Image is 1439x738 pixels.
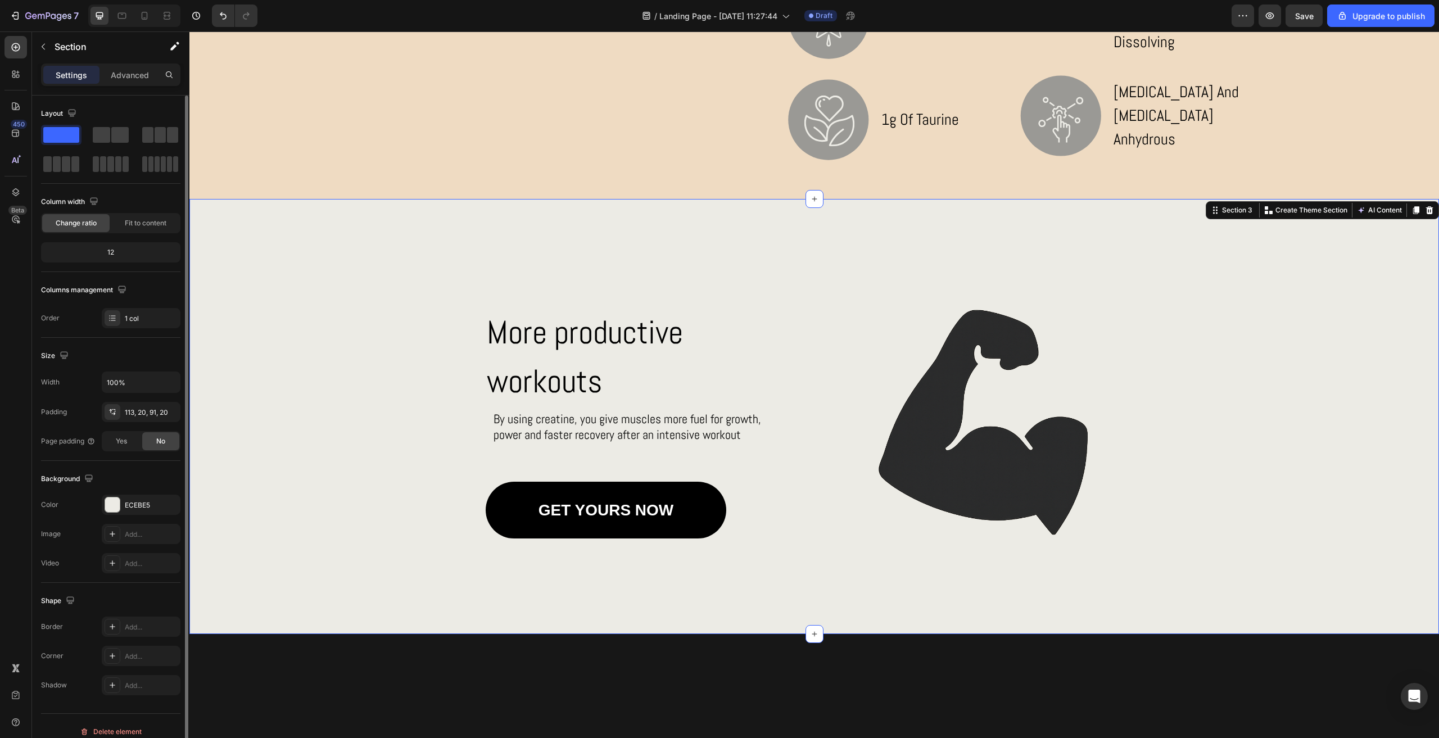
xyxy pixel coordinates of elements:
[41,377,60,387] div: Width
[349,469,485,488] p: GET YOURS NOW
[111,69,149,81] p: Advanced
[41,348,71,364] div: Size
[41,558,59,568] div: Video
[41,472,96,487] div: Background
[692,76,782,100] p: 1g of taurine
[1295,11,1314,21] span: Save
[41,313,60,323] div: Order
[125,500,178,510] div: ECEBE5
[212,4,257,27] div: Undo/Redo
[41,500,58,510] div: Color
[296,450,537,507] a: GET YOURS NOW
[924,49,1051,120] p: [MEDICAL_DATA] and [MEDICAL_DATA] anhydrous
[41,283,129,298] div: Columns management
[189,31,1439,738] iframe: Design area
[41,436,96,446] div: Page padding
[41,529,61,539] div: Image
[659,10,777,22] span: Landing Page - [DATE] 11:27:44
[125,559,178,569] div: Add...
[56,69,87,81] p: Settings
[816,11,832,21] span: Draft
[1286,4,1323,27] button: Save
[41,651,64,661] div: Corner
[633,231,954,551] img: gempages_575390673868423754-6f178253-91f4-4700-a876-68f952a9f041.png
[56,218,97,228] span: Change ratio
[55,40,147,53] p: Section
[125,529,178,540] div: Add...
[125,218,166,228] span: Fit to content
[125,622,178,632] div: Add...
[599,48,680,129] img: gempages_575390673868423754-f2419b64-f86e-42a2-a671-f45e21162a74.svg
[296,275,617,375] h2: More productive workouts
[1401,683,1428,710] div: Open Intercom Messenger
[831,44,912,125] img: gempages_575390673868423754-a78a96b9-f797-4260-8763-28348e8f472b.svg
[74,9,79,22] p: 7
[41,680,67,690] div: Shadow
[41,194,101,210] div: Column width
[1327,4,1435,27] button: Upgrade to publish
[102,372,180,392] input: Auto
[11,120,27,129] div: 450
[125,408,178,418] div: 113, 20, 91, 20
[41,106,79,121] div: Layout
[1165,172,1215,185] button: AI Content
[1030,174,1065,184] div: Section 3
[116,436,127,446] span: Yes
[156,436,165,446] span: No
[1086,174,1158,184] p: Create Theme Section
[654,10,657,22] span: /
[1337,10,1425,22] div: Upgrade to publish
[8,206,27,215] div: Beta
[125,651,178,662] div: Add...
[41,594,77,609] div: Shape
[125,681,178,691] div: Add...
[125,314,178,324] div: 1 col
[41,622,63,632] div: Border
[43,245,178,260] div: 12
[304,379,601,411] p: By using creatine, you give muscles more fuel for growth, power and faster recovery after an inte...
[4,4,84,27] button: 7
[41,407,67,417] div: Padding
